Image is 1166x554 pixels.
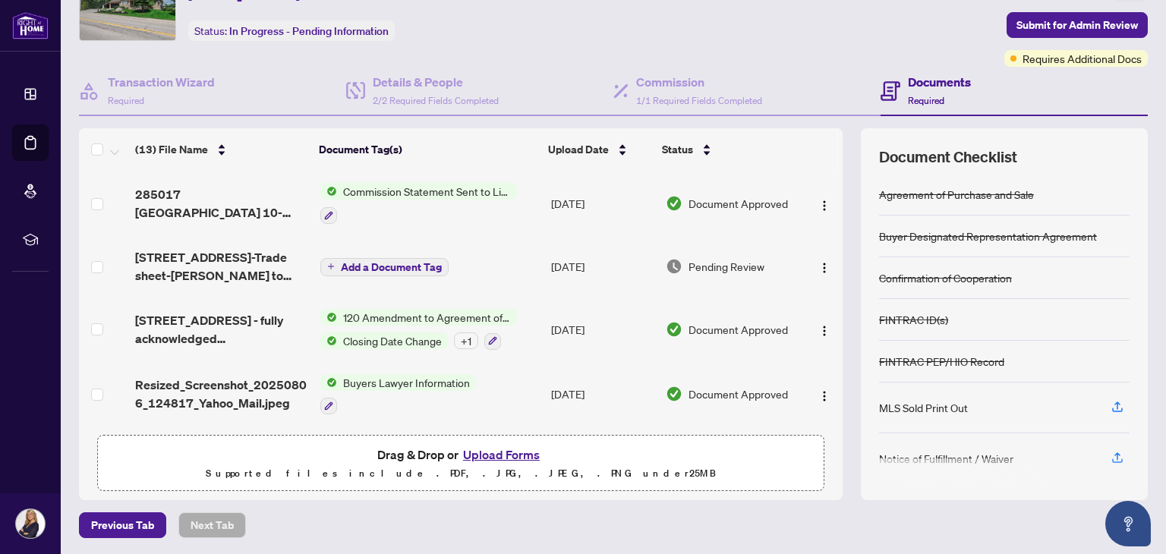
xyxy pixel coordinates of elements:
[879,269,1012,286] div: Confirmation of Cooperation
[545,297,660,362] td: [DATE]
[373,95,499,106] span: 2/2 Required Fields Completed
[545,427,660,492] td: [DATE]
[636,95,762,106] span: 1/1 Required Fields Completed
[1023,50,1142,67] span: Requires Additional Docs
[320,374,476,415] button: Status IconBuyers Lawyer Information
[188,20,395,41] div: Status:
[818,325,830,337] img: Logo
[320,374,337,391] img: Status Icon
[548,141,609,158] span: Upload Date
[812,254,837,279] button: Logo
[459,445,544,464] button: Upload Forms
[812,317,837,342] button: Logo
[327,263,335,270] span: plus
[454,332,478,349] div: + 1
[229,24,389,38] span: In Progress - Pending Information
[320,183,517,224] button: Status IconCommission Statement Sent to Listing Brokerage
[135,185,307,222] span: 285017 [GEOGRAPHIC_DATA] 10-CS.pdf
[337,309,517,326] span: 120 Amendment to Agreement of Purchase and Sale
[320,309,337,326] img: Status Icon
[98,436,824,492] span: Drag & Drop orUpload FormsSupported files include .PDF, .JPG, .JPEG, .PNG under25MB
[320,309,517,350] button: Status Icon120 Amendment to Agreement of Purchase and SaleStatus IconClosing Date Change+1
[1105,501,1151,546] button: Open asap
[689,386,788,402] span: Document Approved
[320,258,449,276] button: Add a Document Tag
[545,362,660,427] td: [DATE]
[818,390,830,402] img: Logo
[108,73,215,91] h4: Transaction Wizard
[545,171,660,236] td: [DATE]
[135,311,307,348] span: [STREET_ADDRESS] - fully acknowledged amendment.pdf
[879,186,1034,203] div: Agreement of Purchase and Sale
[656,128,798,171] th: Status
[79,512,166,538] button: Previous Tab
[908,95,944,106] span: Required
[1016,13,1138,37] span: Submit for Admin Review
[108,95,144,106] span: Required
[135,141,208,158] span: (13) File Name
[879,353,1004,370] div: FINTRAC PEP/HIO Record
[666,195,682,212] img: Document Status
[373,73,499,91] h4: Details & People
[818,262,830,274] img: Logo
[135,376,307,412] span: Resized_Screenshot_20250806_124817_Yahoo_Mail.jpeg
[879,228,1097,244] div: Buyer Designated Representation Agreement
[1007,12,1148,38] button: Submit for Admin Review
[879,146,1017,168] span: Document Checklist
[818,200,830,212] img: Logo
[545,236,660,297] td: [DATE]
[689,195,788,212] span: Document Approved
[636,73,762,91] h4: Commission
[320,332,337,349] img: Status Icon
[377,445,544,464] span: Drag & Drop or
[666,386,682,402] img: Document Status
[12,11,49,39] img: logo
[662,141,693,158] span: Status
[129,128,313,171] th: (13) File Name
[178,512,246,538] button: Next Tab
[879,399,968,416] div: MLS Sold Print Out
[542,128,655,171] th: Upload Date
[689,258,764,275] span: Pending Review
[320,257,449,276] button: Add a Document Tag
[879,450,1013,467] div: Notice of Fulfillment / Waiver
[313,128,543,171] th: Document Tag(s)
[337,374,476,391] span: Buyers Lawyer Information
[812,191,837,216] button: Logo
[91,513,154,537] span: Previous Tab
[337,183,517,200] span: Commission Statement Sent to Listing Brokerage
[107,464,815,483] p: Supported files include .PDF, .JPG, .JPEG, .PNG under 25 MB
[135,248,307,285] span: [STREET_ADDRESS]-Trade sheet-[PERSON_NAME] to review.pdf
[666,321,682,338] img: Document Status
[689,321,788,338] span: Document Approved
[320,183,337,200] img: Status Icon
[812,382,837,406] button: Logo
[16,509,45,538] img: Profile Icon
[341,262,442,272] span: Add a Document Tag
[879,311,948,328] div: FINTRAC ID(s)
[908,73,971,91] h4: Documents
[337,332,448,349] span: Closing Date Change
[666,258,682,275] img: Document Status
